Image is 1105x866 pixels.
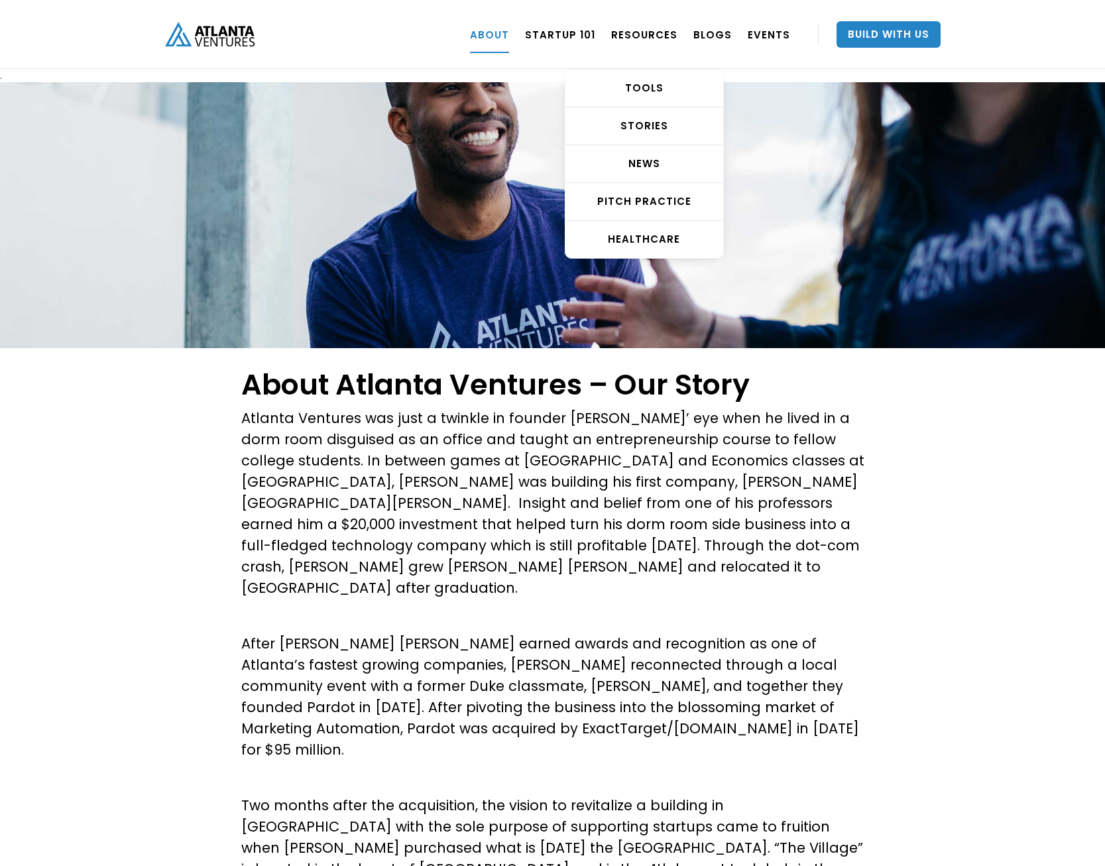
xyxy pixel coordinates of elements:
a: HEALTHCARE [565,221,723,258]
p: Atlanta Ventures was just a twinkle in founder [PERSON_NAME]’ eye when he lived in a dorm room di... [241,408,864,599]
a: TOOLS [565,70,723,107]
a: EVENTS [748,16,790,53]
a: ABOUT [470,16,509,53]
div: HEALTHCARE [565,233,723,246]
a: STORIES [565,107,723,145]
a: Pitch Practice [565,183,723,221]
a: NEWS [565,145,723,183]
a: Startup 101 [525,16,595,53]
div: TOOLS [565,82,723,95]
h1: About Atlanta Ventures – Our Story [241,368,864,401]
a: BLOGS [693,16,732,53]
div: NEWS [565,157,723,170]
p: After [PERSON_NAME] [PERSON_NAME] earned awards and recognition as one of Atlanta’s fastest growi... [241,633,864,761]
div: Pitch Practice [565,195,723,208]
a: Build With Us [837,21,941,48]
div: STORIES [565,119,723,133]
a: RESOURCES [611,16,677,53]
